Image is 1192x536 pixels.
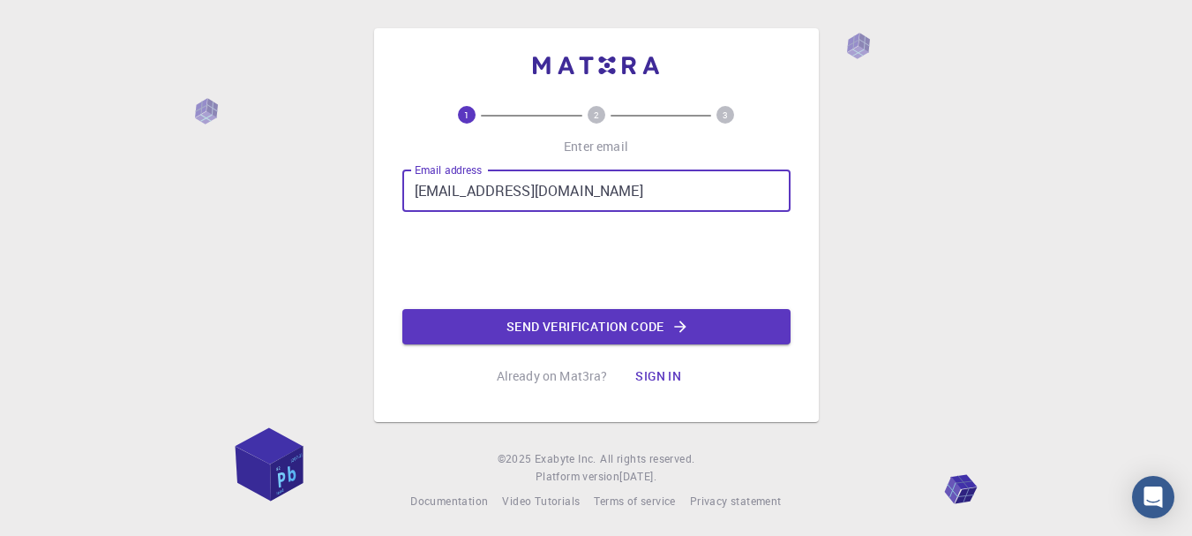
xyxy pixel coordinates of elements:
span: Documentation [410,494,488,508]
a: Documentation [410,493,488,510]
a: Exabyte Inc. [535,450,596,468]
p: Enter email [564,138,628,155]
button: Sign in [621,359,695,394]
span: © 2025 [498,450,535,468]
text: 1 [464,109,469,121]
a: Privacy statement [690,493,782,510]
p: Already on Mat3ra? [497,367,608,385]
button: Send verification code [402,309,791,344]
div: Open Intercom Messenger [1132,476,1174,518]
span: All rights reserved. [600,450,694,468]
span: Platform version [536,468,619,486]
span: [DATE] . [619,469,656,483]
span: Terms of service [594,494,675,508]
span: Privacy statement [690,494,782,508]
a: Video Tutorials [502,493,580,510]
span: Video Tutorials [502,494,580,508]
text: 3 [723,109,728,121]
text: 2 [594,109,599,121]
a: Terms of service [594,493,675,510]
iframe: reCAPTCHA [462,226,731,295]
label: Email address [415,162,482,177]
span: Exabyte Inc. [535,451,596,465]
a: [DATE]. [619,468,656,486]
